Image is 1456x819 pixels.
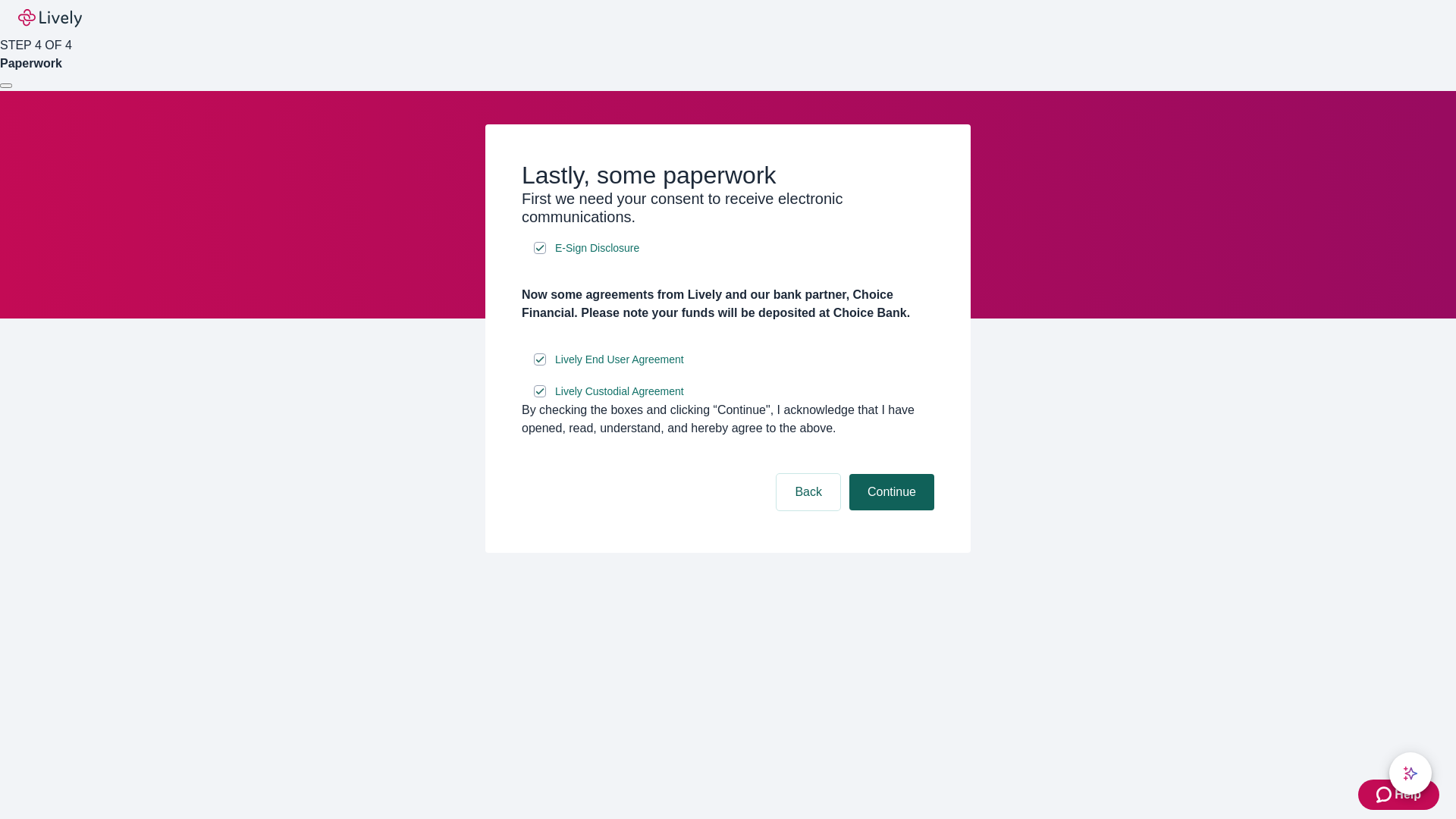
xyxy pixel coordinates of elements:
[777,474,840,510] button: Back
[522,190,934,226] h3: First we need your consent to receive electronic communications.
[1403,766,1418,781] svg: Lively AI Assistant
[552,350,687,369] a: e-sign disclosure document
[1395,786,1421,804] span: Help
[522,401,934,438] div: By checking the boxes and clicking “Continue", I acknowledge that I have opened, read, understand...
[555,240,639,256] span: E-Sign Disclosure
[1389,752,1432,795] button: chat
[552,239,642,258] a: e-sign disclosure document
[18,9,82,27] img: Lively
[522,286,934,322] h4: Now some agreements from Lively and our bank partner, Choice Financial. Please note your funds wi...
[522,161,934,190] h2: Lastly, some paperwork
[849,474,934,510] button: Continue
[1376,786,1395,804] svg: Zendesk support icon
[555,352,684,368] span: Lively End User Agreement
[555,384,684,400] span: Lively Custodial Agreement
[552,382,687,401] a: e-sign disclosure document
[1358,780,1439,810] button: Zendesk support iconHelp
